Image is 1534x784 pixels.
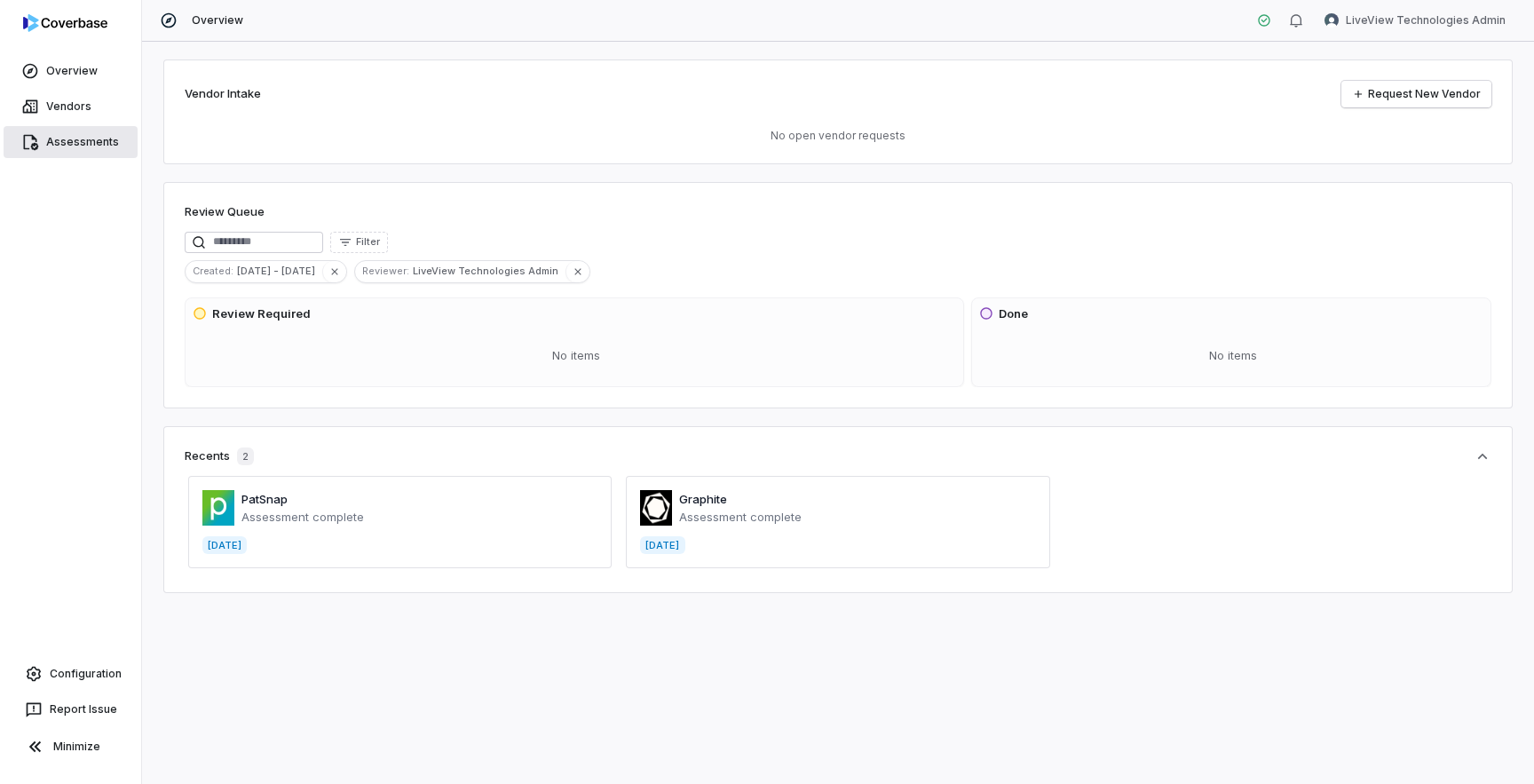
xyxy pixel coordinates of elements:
[1341,81,1491,107] a: Request New Vendor
[23,14,107,32] img: logo-D7KZi-bG.svg
[356,235,380,249] span: Filter
[1346,13,1506,28] span: LiveView Technologies Admin
[185,447,254,465] div: Recents
[413,263,565,279] span: LiveView Technologies Admin
[979,333,1487,379] div: No items
[185,203,265,221] h1: Review Queue
[241,492,288,506] a: PatSnap
[999,305,1028,323] h3: Done
[7,729,134,764] button: Minimize
[355,263,413,279] span: Reviewer :
[186,263,237,279] span: Created :
[4,55,138,87] a: Overview
[7,658,134,690] a: Configuration
[185,129,1491,143] p: No open vendor requests
[192,13,243,28] span: Overview
[193,333,960,379] div: No items
[1314,7,1516,34] button: LiveView Technologies Admin avatarLiveView Technologies Admin
[1324,13,1339,28] img: LiveView Technologies Admin avatar
[7,693,134,725] button: Report Issue
[212,305,311,323] h3: Review Required
[4,126,138,158] a: Assessments
[679,492,727,506] a: Graphite
[4,91,138,123] a: Vendors
[185,447,1491,465] button: Recents2
[185,85,261,103] h2: Vendor Intake
[237,263,322,279] span: [DATE] - [DATE]
[330,232,388,253] button: Filter
[237,447,254,465] span: 2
